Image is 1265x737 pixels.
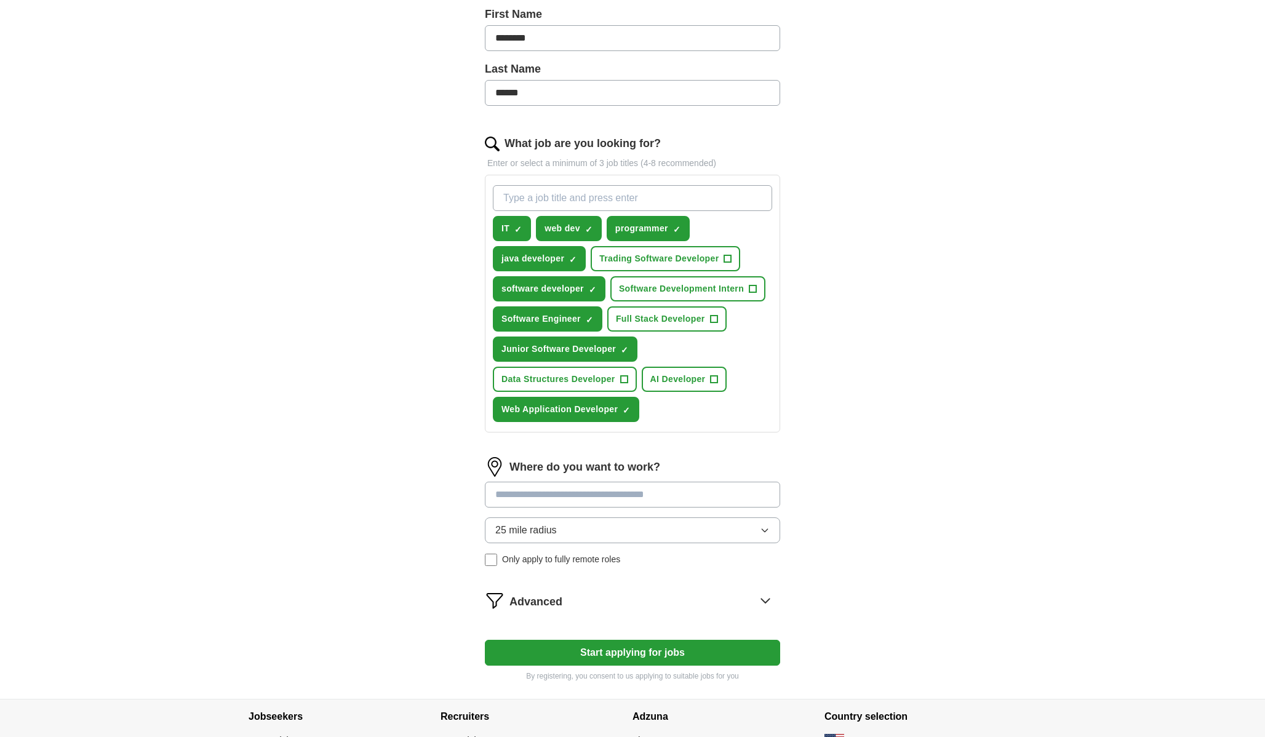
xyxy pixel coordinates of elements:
span: Only apply to fully remote roles [502,553,620,566]
h4: Country selection [824,699,1016,734]
span: ✓ [514,225,522,234]
button: Trading Software Developer [591,246,740,271]
span: web dev [545,222,580,235]
label: Where do you want to work? [509,459,660,476]
button: Web Application Developer✓ [493,397,639,422]
span: Software Engineer [501,313,581,325]
button: Start applying for jobs [485,640,780,666]
img: location.png [485,457,505,477]
p: Enter or select a minimum of 3 job titles (4-8 recommended) [485,157,780,170]
button: Software Development Intern [610,276,765,301]
button: Software Engineer✓ [493,306,602,332]
button: software developer✓ [493,276,605,301]
button: Data Structures Developer [493,367,637,392]
span: Web Application Developer [501,403,618,416]
span: ✓ [586,315,593,325]
label: What job are you looking for? [505,135,661,152]
label: Last Name [485,61,780,78]
button: programmer✓ [607,216,690,241]
span: ✓ [621,345,628,355]
span: IT [501,222,509,235]
img: filter [485,591,505,610]
span: Junior Software Developer [501,343,616,356]
p: By registering, you consent to us applying to suitable jobs for you [485,671,780,682]
span: Advanced [509,594,562,610]
span: AI Developer [650,373,706,386]
label: First Name [485,6,780,23]
span: programmer [615,222,668,235]
span: ✓ [673,225,680,234]
span: software developer [501,282,584,295]
button: web dev✓ [536,216,602,241]
span: Trading Software Developer [599,252,719,265]
span: Software Development Intern [619,282,744,295]
span: Data Structures Developer [501,373,615,386]
span: ✓ [569,255,577,265]
span: 25 mile radius [495,523,557,538]
span: java developer [501,252,564,265]
img: search.png [485,137,500,151]
input: Type a job title and press enter [493,185,772,211]
button: IT✓ [493,216,531,241]
span: ✓ [589,285,596,295]
button: 25 mile radius [485,517,780,543]
button: AI Developer [642,367,727,392]
span: ✓ [585,225,593,234]
span: Full Stack Developer [616,313,705,325]
span: ✓ [623,405,630,415]
button: Full Stack Developer [607,306,727,332]
button: java developer✓ [493,246,586,271]
input: Only apply to fully remote roles [485,554,497,566]
button: Junior Software Developer✓ [493,337,637,362]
